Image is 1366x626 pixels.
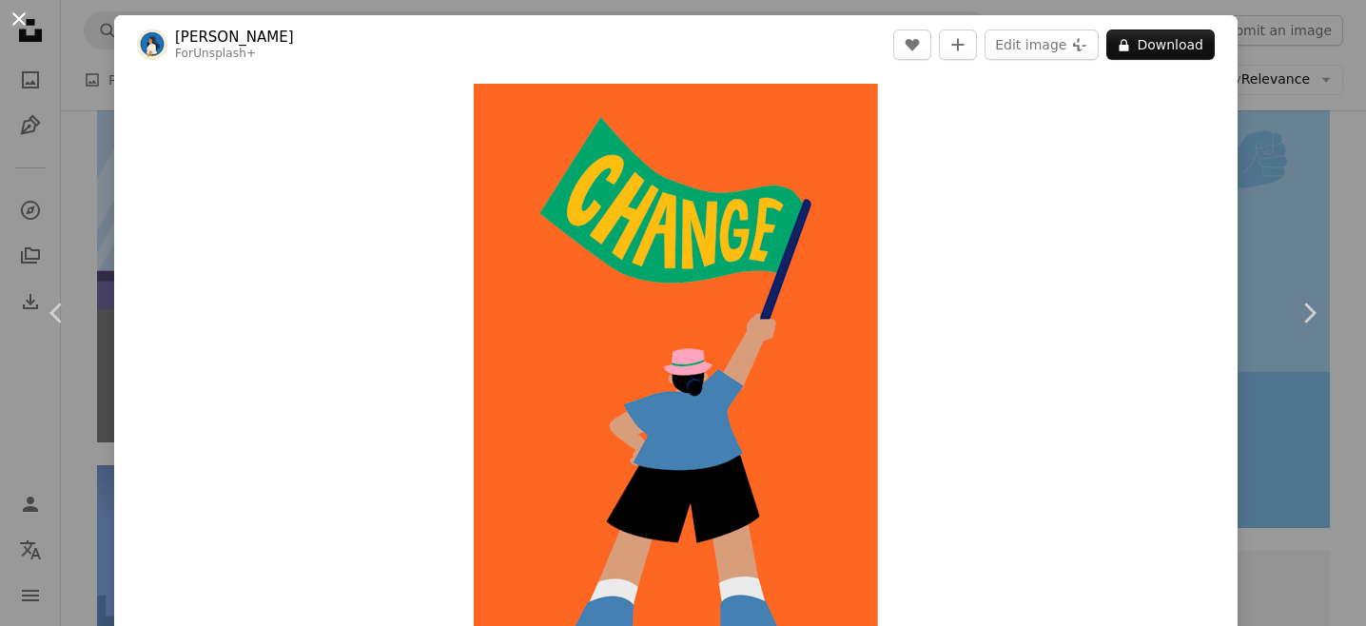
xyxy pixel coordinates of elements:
a: Next [1252,222,1366,404]
button: Like [893,29,931,60]
img: Go to Bessy Caleze's profile [137,29,167,60]
div: For [175,47,294,62]
a: [PERSON_NAME] [175,28,294,47]
a: Unsplash+ [193,47,256,60]
button: Edit image [985,29,1099,60]
button: Download [1106,29,1215,60]
button: Add to Collection [939,29,977,60]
